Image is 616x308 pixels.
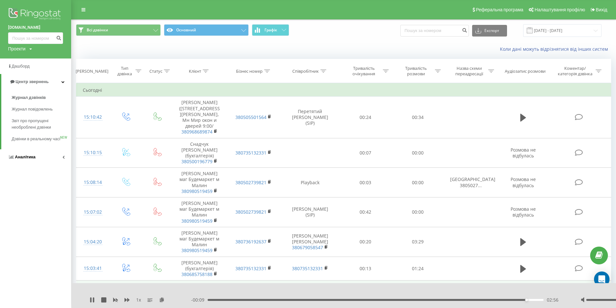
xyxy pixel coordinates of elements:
td: [PERSON_NAME] (бухгалтерія) [172,257,227,281]
div: 15:04:20 [83,236,103,248]
span: Дзвінки в реальному часі [12,136,60,142]
a: 380505501564 [235,114,266,120]
td: [PERSON_NAME] маг Будемаркет м Малин [172,197,227,227]
div: Аудіозапис розмови [505,69,546,74]
td: 00:14 [339,281,391,304]
td: [PERSON_NAME] [PERSON_NAME] [281,227,339,257]
button: Всі дзвінки [76,24,161,36]
div: 15:10:42 [83,111,103,123]
span: Розмова не відбулась [511,206,536,218]
div: Тип дзвінка [115,66,134,77]
span: Розмова не відбулась [511,147,536,159]
a: 380679058547 [292,244,323,250]
a: 380502739821 [235,179,266,186]
a: 380980519459 [181,218,212,224]
td: 00:00 [392,168,444,197]
div: Accessibility label [525,299,528,301]
td: Playback [281,168,339,197]
td: 00:07 [339,138,391,168]
td: 00:03 [339,168,391,197]
span: Журнал повідомлень [12,106,53,112]
a: Журнал дзвінків [12,92,71,103]
input: Пошук за номером [400,25,469,37]
a: 380968689874 [181,129,212,135]
span: [GEOGRAPHIC_DATA] 3805027... [450,176,495,188]
td: 00:42 [339,197,391,227]
td: 03:29 [392,227,444,257]
td: [PERSON_NAME] маг Будемаркет м Малин [172,168,227,197]
span: 1 x [136,297,141,303]
div: Open Intercom Messenger [594,271,610,287]
span: Звіт про пропущені необроблені дзвінки [12,118,68,131]
div: Статус [149,69,162,74]
div: Бізнес номер [236,69,263,74]
a: 380500196779 [181,158,212,165]
span: Аналiтика [15,154,36,159]
td: [PERSON_NAME] маг Будемаркет м Малин [172,227,227,257]
td: Сьогодні [76,84,611,97]
a: 380735132331 [292,265,323,271]
span: Дашборд [12,64,30,69]
td: 00:34 [392,97,444,138]
td: 00:00 [392,197,444,227]
td: [PERSON_NAME] (SIP) [281,197,339,227]
a: 380980519459 [181,247,212,253]
td: [PERSON_NAME] РМ ІФ [172,281,227,304]
td: 00:24 [339,97,391,138]
div: Проекти [8,46,26,52]
div: Назва схеми переадресації [452,66,487,77]
td: Перетятий [PERSON_NAME] (SIP) [281,97,339,138]
a: Звіт про пропущені необроблені дзвінки [12,115,71,133]
span: Графік [265,28,277,32]
a: 380735132331 [235,265,266,271]
a: [DOMAIN_NAME] [8,24,63,31]
button: Графік [252,24,289,36]
a: 380685758188 [181,271,212,277]
span: 02:56 [547,297,558,303]
td: 00:20 [339,227,391,257]
div: 15:07:02 [83,206,103,218]
a: Журнал повідомлень [12,103,71,115]
a: Центр звернень [1,74,71,90]
span: Розмова не відбулась [511,176,536,188]
div: Співробітник [292,69,319,74]
a: 380736192637 [235,239,266,245]
button: Основний [164,24,249,36]
td: [PERSON_NAME] (SIP) [281,281,339,304]
div: Тривалість розмови [399,66,433,77]
a: Дзвінки в реальному часіNEW [12,133,71,145]
div: Клієнт [189,69,201,74]
td: 03:05 [392,281,444,304]
span: Центр звернень [16,79,49,84]
input: Пошук за номером [8,32,63,44]
span: Журнал дзвінків [12,94,46,101]
td: [PERSON_NAME] ([STREET_ADDRESS][PERSON_NAME], Мн Мир окон и дверей 9:00/ [172,97,227,138]
a: Коли дані можуть відрізнятися вiд інших систем [500,46,611,52]
span: Вихід [596,7,607,12]
td: 01:24 [392,257,444,281]
td: Снадчук [PERSON_NAME] (бухгалтерія) [172,138,227,168]
span: - 00:09 [191,297,208,303]
td: 00:00 [392,138,444,168]
div: 15:08:14 [83,176,103,189]
span: Всі дзвінки [87,27,108,33]
div: Коментар/категорія дзвінка [556,66,594,77]
td: 00:13 [339,257,391,281]
div: 15:03:41 [83,262,103,275]
div: [PERSON_NAME] [76,69,108,74]
a: 380502739821 [235,209,266,215]
button: Експорт [472,25,507,37]
div: 15:10:15 [83,146,103,159]
div: Тривалість очікування [347,66,381,77]
a: 380735132331 [235,150,266,156]
img: Ringostat logo [8,6,63,23]
a: 380980519459 [181,188,212,194]
span: Реферальна програма [476,7,524,12]
span: Налаштування профілю [535,7,585,12]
